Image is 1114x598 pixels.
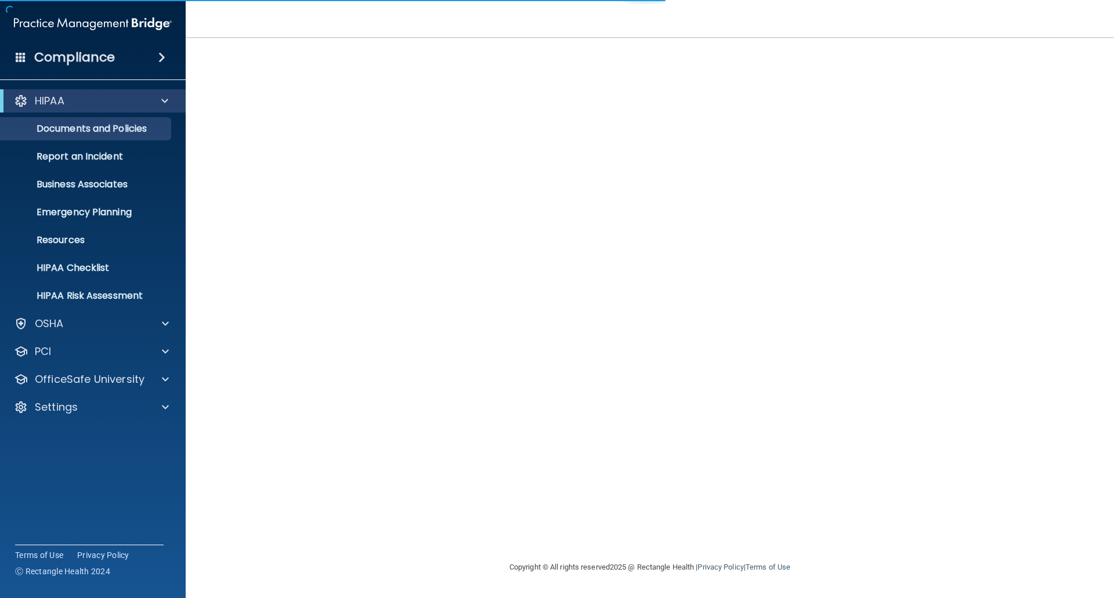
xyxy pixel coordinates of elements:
p: Resources [8,234,166,246]
p: Emergency Planning [8,206,166,218]
p: OSHA [35,317,64,331]
p: HIPAA Risk Assessment [8,290,166,302]
p: Documents and Policies [8,123,166,135]
a: Privacy Policy [77,549,129,561]
p: Report an Incident [8,151,166,162]
p: HIPAA Checklist [8,262,166,274]
p: PCI [35,345,51,358]
a: Terms of Use [746,563,790,571]
p: Business Associates [8,179,166,190]
a: Privacy Policy [697,563,743,571]
a: HIPAA [14,94,168,108]
div: Copyright © All rights reserved 2025 @ Rectangle Health | | [438,549,862,586]
span: Ⓒ Rectangle Health 2024 [15,566,110,577]
a: OSHA [14,317,169,331]
a: Settings [14,400,169,414]
a: OfficeSafe University [14,372,169,386]
p: Settings [35,400,78,414]
p: OfficeSafe University [35,372,144,386]
p: HIPAA [35,94,64,108]
a: Terms of Use [15,549,63,561]
a: PCI [14,345,169,358]
img: PMB logo [14,12,172,35]
h4: Compliance [34,49,115,66]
